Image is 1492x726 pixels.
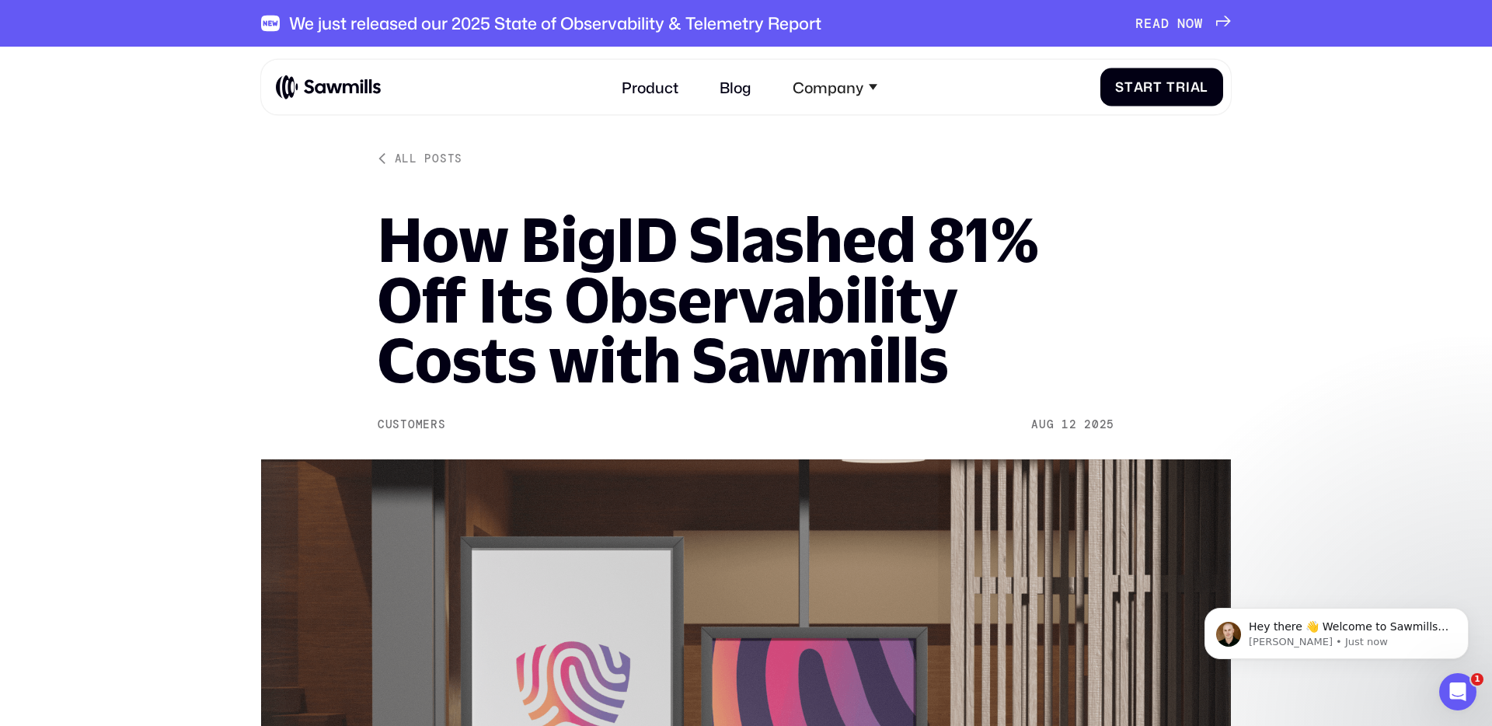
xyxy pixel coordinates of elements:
div: We just released our 2025 State of Observability & Telemetry Report [289,13,821,33]
iframe: Intercom notifications message [1181,575,1492,684]
a: Blog [709,67,763,107]
div: Aug [1031,418,1054,431]
span: a [1190,79,1201,95]
span: E [1144,16,1152,31]
span: a [1134,79,1144,95]
span: r [1143,79,1153,95]
div: 12 [1061,418,1076,431]
div: Company [781,67,888,107]
span: A [1152,16,1161,31]
div: All posts [395,151,462,166]
span: i [1186,79,1190,95]
span: S [1115,79,1124,95]
a: StartTrial [1100,68,1224,106]
span: D [1161,16,1170,31]
h1: How BigID Slashed 81% Off Its Observability Costs with Sawmills [378,209,1114,390]
iframe: Intercom live chat [1439,673,1476,710]
span: 1 [1471,673,1483,686]
span: t [1124,79,1134,95]
div: Company [793,78,863,96]
span: t [1153,79,1163,95]
span: l [1200,79,1208,95]
span: T [1166,79,1176,95]
span: N [1177,16,1186,31]
div: 2025 [1084,418,1114,431]
span: O [1186,16,1194,31]
div: Customers [378,418,445,431]
span: r [1176,79,1186,95]
span: R [1135,16,1144,31]
a: READNOW [1135,16,1231,31]
a: All posts [378,151,462,166]
a: Product [611,67,690,107]
span: W [1194,16,1203,31]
